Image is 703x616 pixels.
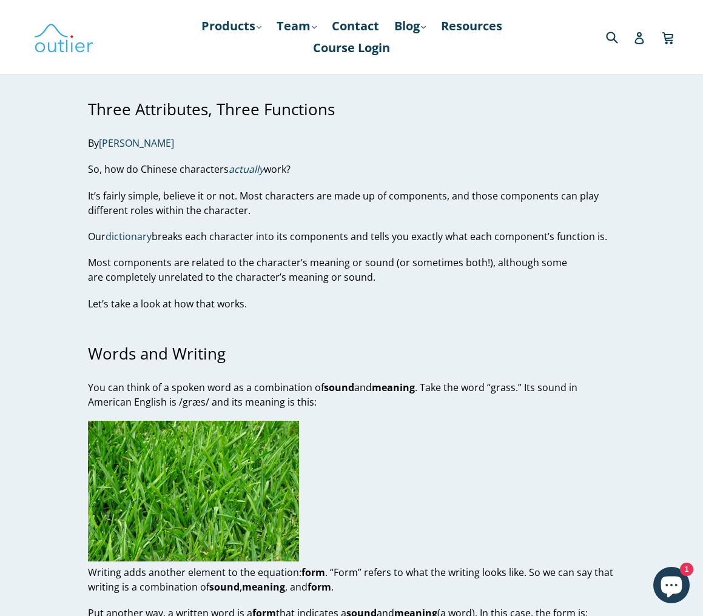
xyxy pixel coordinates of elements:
[209,580,240,594] strong: sound
[326,15,385,37] a: Contact
[603,24,636,49] input: Search
[195,15,267,37] a: Products
[271,15,323,37] a: Team
[88,229,615,244] p: Our breaks each character into its components and tells you exactly what each component’s functio...
[88,421,299,561] img: grass
[229,162,264,176] a: actually
[307,37,396,59] a: Course Login
[88,136,615,150] p: By
[372,381,415,394] strong: meaning
[324,381,354,394] strong: sound
[33,19,94,55] img: Outlier Linguistics
[99,136,174,150] a: [PERSON_NAME]
[88,189,615,218] p: It’s fairly simple, believe it or not. Most characters are made up of components, and those compo...
[88,380,615,409] p: You can think of a spoken word as a combination of and . Take the word “grass.” Its sound in Amer...
[88,296,615,311] p: Let’s take a look at how that works.
[435,15,508,37] a: Resources
[301,566,325,579] strong: form
[88,565,615,594] p: Writing adds another element to the equation: . “Form” refers to what the writing looks like. So ...
[242,580,285,594] strong: meaning
[650,567,693,606] inbox-online-store-chat: Shopify online store chat
[88,162,615,176] p: So, how do Chinese characters work?
[88,255,615,284] p: Most components are related to the character’s meaning or sound (or sometimes both!), although so...
[88,344,615,363] h3: Words and Writing
[308,580,331,594] strong: form
[388,15,432,37] a: Blog
[106,230,152,244] a: dictionary
[88,100,615,119] h3: Three Attributes, Three Functions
